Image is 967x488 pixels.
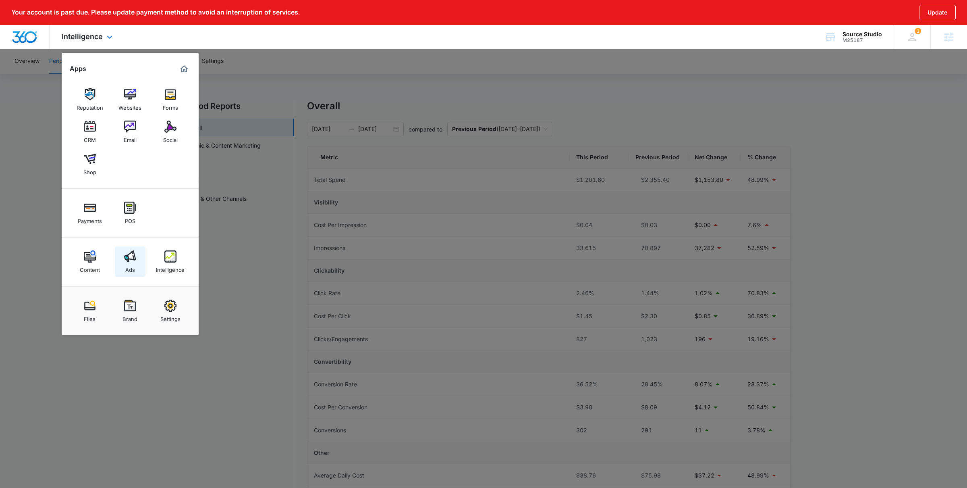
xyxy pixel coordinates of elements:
a: Social [155,117,186,147]
div: notifications count [915,28,921,34]
a: Payments [75,198,105,228]
a: Settings [155,296,186,326]
h2: Apps [70,65,86,73]
a: POS [115,198,145,228]
div: account id [842,38,882,43]
a: Reputation [75,84,105,115]
div: Intelligence [156,263,185,273]
a: Shop [75,149,105,179]
button: Update [919,5,956,20]
div: Files [84,312,95,322]
div: notifications count [894,25,930,49]
div: Websites [118,100,141,111]
a: Content [75,246,105,277]
div: Reputation [77,100,103,111]
div: account name [842,31,882,38]
p: Your account is past due. Please update payment method to avoid an interruption of services. [11,8,300,16]
span: Intelligence [62,32,103,41]
a: Intelligence [155,246,186,277]
a: Marketing 360® Dashboard [178,63,191,75]
div: Shop [83,165,96,175]
a: Brand [115,296,145,326]
div: Ads [125,263,135,273]
div: Settings [160,312,181,322]
a: Files [75,296,105,326]
div: Content [80,263,100,273]
div: Forms [163,100,178,111]
a: Ads [115,246,145,277]
div: POS [125,214,135,224]
div: Payments [78,214,102,224]
div: Social [163,133,178,143]
div: Intelligence [50,25,127,49]
div: Brand [122,312,137,322]
a: Forms [155,84,186,115]
div: CRM [84,133,96,143]
a: CRM [75,117,105,147]
span: 1 [915,28,921,34]
a: Email [115,117,145,147]
a: Websites [115,84,145,115]
div: Email [124,133,137,143]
